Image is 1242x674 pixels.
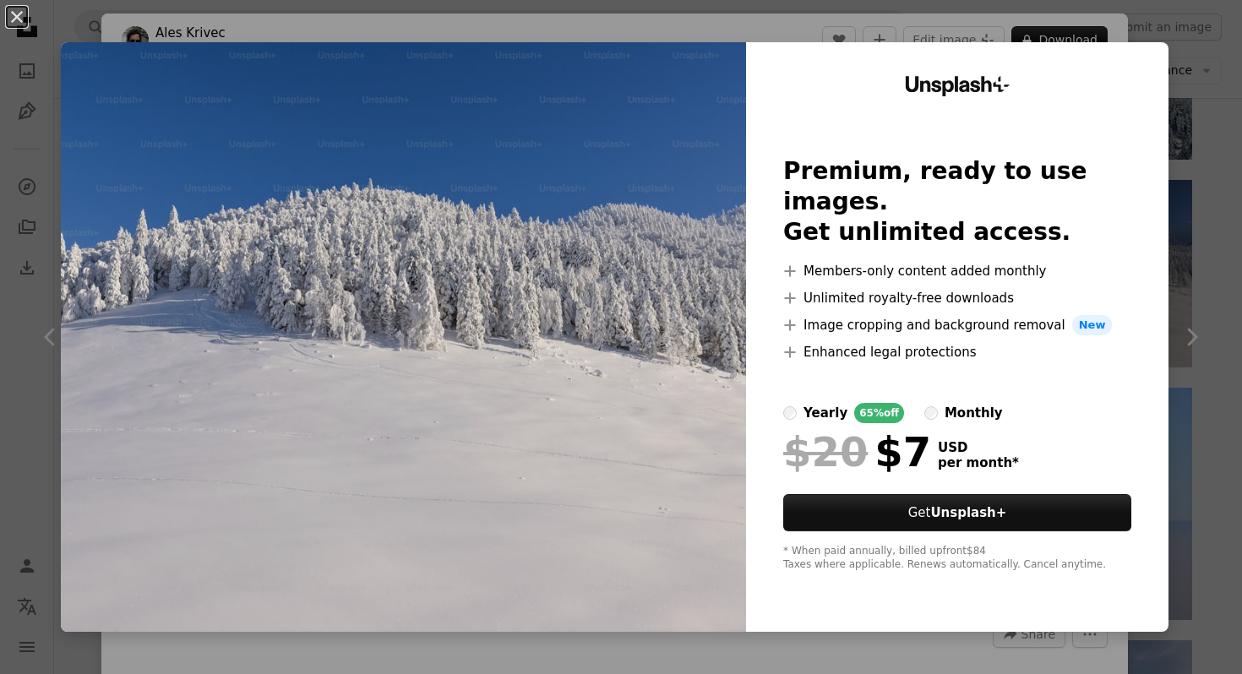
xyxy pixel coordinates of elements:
li: Image cropping and background removal [783,315,1131,335]
span: USD [938,440,1019,455]
input: yearly65%off [783,406,797,420]
span: per month * [938,455,1019,470]
h2: Premium, ready to use images. Get unlimited access. [783,156,1131,247]
button: GetUnsplash+ [783,494,1131,531]
div: * When paid annually, billed upfront $84 Taxes where applicable. Renews automatically. Cancel any... [783,545,1131,572]
span: $20 [783,430,868,474]
strong: Unsplash+ [930,505,1006,520]
div: 65% off [854,403,904,423]
div: monthly [945,403,1003,423]
input: monthly [924,406,938,420]
li: Unlimited royalty-free downloads [783,288,1131,308]
li: Enhanced legal protections [783,342,1131,362]
div: yearly [803,403,847,423]
span: New [1072,315,1113,335]
li: Members-only content added monthly [783,261,1131,281]
div: $7 [783,430,931,474]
